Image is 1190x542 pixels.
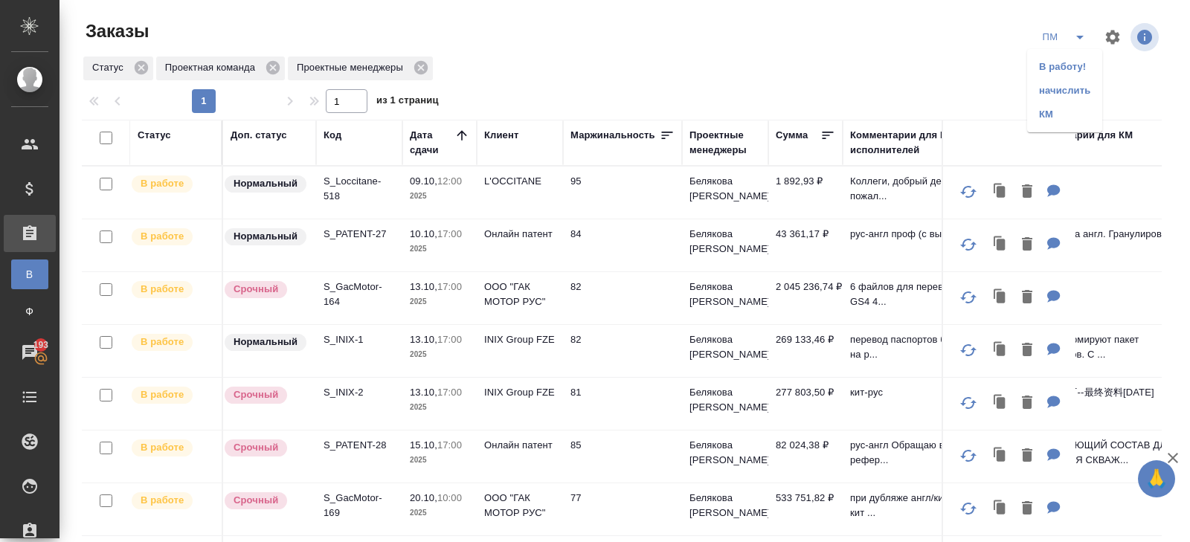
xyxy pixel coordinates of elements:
[1040,177,1068,207] button: Для ПМ: Коллеги, добрый день. Примите, пожалуйста, новую заявку на перевод и заверение Наименован...
[563,219,682,271] td: 84
[850,491,1014,520] p: при дубляже англ/кит переводим с кит ...
[376,91,439,113] span: из 1 страниц
[484,128,518,143] div: Клиент
[141,335,184,349] p: В работе
[768,219,843,271] td: 43 361,17 ₽
[1014,335,1040,366] button: Удалить
[130,174,214,194] div: Выставляет ПМ после принятия заказа от КМа
[141,387,184,402] p: В работе
[234,229,297,244] p: Нормальный
[1014,494,1040,524] button: Удалить
[1014,283,1040,313] button: Удалить
[768,272,843,324] td: 2 045 236,74 ₽
[324,332,395,347] p: S_INIX-1
[410,347,469,362] p: 2025
[776,128,808,143] div: Сумма
[138,128,171,143] div: Статус
[130,385,214,405] div: Выставляет ПМ после принятия заказа от КМа
[951,280,986,315] button: Обновить
[410,175,437,187] p: 09.10,
[234,440,278,455] p: Срочный
[130,332,214,352] div: Выставляет ПМ после принятия заказа от КМа
[410,506,469,520] p: 2025
[484,174,556,189] p: L'OCCITANE
[410,453,469,468] p: 2025
[1029,128,1133,143] div: Комментарии для КМ
[324,128,341,143] div: Код
[986,177,1014,207] button: Клонировать
[570,128,655,143] div: Маржинальность
[1014,441,1040,471] button: Удалить
[165,60,260,75] p: Проектная команда
[223,280,309,300] div: Выставляется автоматически, если на указанный объем услуг необходимо больше времени в стандартном...
[484,385,556,400] p: INIX Group FZE
[682,378,768,430] td: Белякова [PERSON_NAME]
[324,385,395,400] p: S_INIX-2
[234,282,278,297] p: Срочный
[850,438,1014,468] p: рус-англ Обращаю внимание, что рефер...
[410,242,469,257] p: 2025
[682,272,768,324] td: Белякова [PERSON_NAME]
[986,335,1014,366] button: Клонировать
[410,492,437,503] p: 20.10,
[1027,55,1102,79] li: В работу!
[437,175,462,187] p: 12:00
[951,227,986,262] button: Обновить
[223,385,309,405] div: Выставляется автоматически, если на указанный объем услуг необходимо больше времени в стандартном...
[324,438,395,453] p: S_PATENT-28
[410,387,437,398] p: 13.10,
[1040,494,1068,524] button: Для ПМ: при дубляже англ/кит переводим с кит для ПМ: названия листов в экселе переводим (поставит...
[1014,230,1040,260] button: Удалить
[951,438,986,474] button: Обновить
[682,219,768,271] td: Белякова [PERSON_NAME]
[986,230,1014,260] button: Клонировать
[141,229,184,244] p: В работе
[951,491,986,526] button: Обновить
[563,430,682,483] td: 85
[484,280,556,309] p: ООО "ГАК МОТОР РУС"
[410,334,437,345] p: 13.10,
[410,294,469,309] p: 2025
[768,378,843,430] td: 277 803,50 ₽
[19,304,41,319] span: Ф
[324,227,395,242] p: S_PATENT-27
[231,128,287,143] div: Доп. статус
[437,281,462,292] p: 17:00
[130,438,214,458] div: Выставляет ПМ после принятия заказа от КМа
[324,491,395,520] p: S_GacMotor-169
[297,60,408,75] p: Проектные менеджеры
[1027,79,1102,103] li: начислить
[92,60,129,75] p: Статус
[484,332,556,347] p: INIX Group FZE
[234,387,278,402] p: Срочный
[1014,177,1040,207] button: Удалить
[223,332,309,352] div: Статус по умолчанию для стандартных заказов
[1040,335,1068,366] button: Для ПМ: перевод паспортов без заверения на рус., с версткой без соответствия макету оригинала (по...
[234,493,278,508] p: Срочный
[563,378,682,430] td: 81
[850,128,1014,158] div: Комментарии для ПМ/исполнителей
[1040,388,1068,419] button: Для ПМ: кит-рус Для КМ: 俄罗斯碱厂--最终资料2024.1.17
[141,440,184,455] p: В работе
[83,57,153,80] div: Статус
[410,439,437,451] p: 15.10,
[1014,388,1040,419] button: Удалить
[141,493,184,508] p: В работе
[234,176,297,191] p: Нормальный
[437,228,462,239] p: 17:00
[437,334,462,345] p: 17:00
[141,176,184,191] p: В работе
[986,441,1014,471] button: Клонировать
[1144,463,1169,494] span: 🙏
[563,167,682,219] td: 95
[324,174,395,204] p: S_Loccitane-518
[223,438,309,458] div: Выставляется автоматически, если на указанный объем услуг необходимо больше времени в стандартном...
[850,332,1014,362] p: перевод паспортов без заверения на р...
[1040,230,1068,260] button: Для ПМ: рус-англ проф (с вычиткой) Для КМ: перевод на англ. Гранулированный сорбент
[288,57,433,80] div: Проектные менеджеры
[689,128,761,158] div: Проектные менеджеры
[768,430,843,483] td: 82 024,38 ₽
[1095,19,1130,55] span: Настроить таблицу
[768,325,843,377] td: 269 133,46 ₽
[11,259,48,289] a: В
